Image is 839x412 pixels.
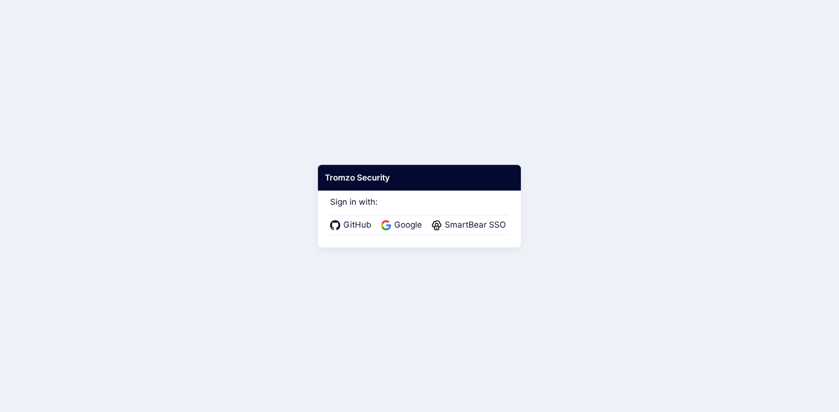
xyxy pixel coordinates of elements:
span: GitHub [340,219,374,231]
span: SmartBear SSO [442,219,509,231]
span: Google [391,219,425,231]
a: GitHub [330,219,374,231]
div: Sign in with: [330,183,509,235]
div: Tromzo Security [318,165,521,191]
a: Google [381,219,425,231]
a: SmartBear SSO [432,219,509,231]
